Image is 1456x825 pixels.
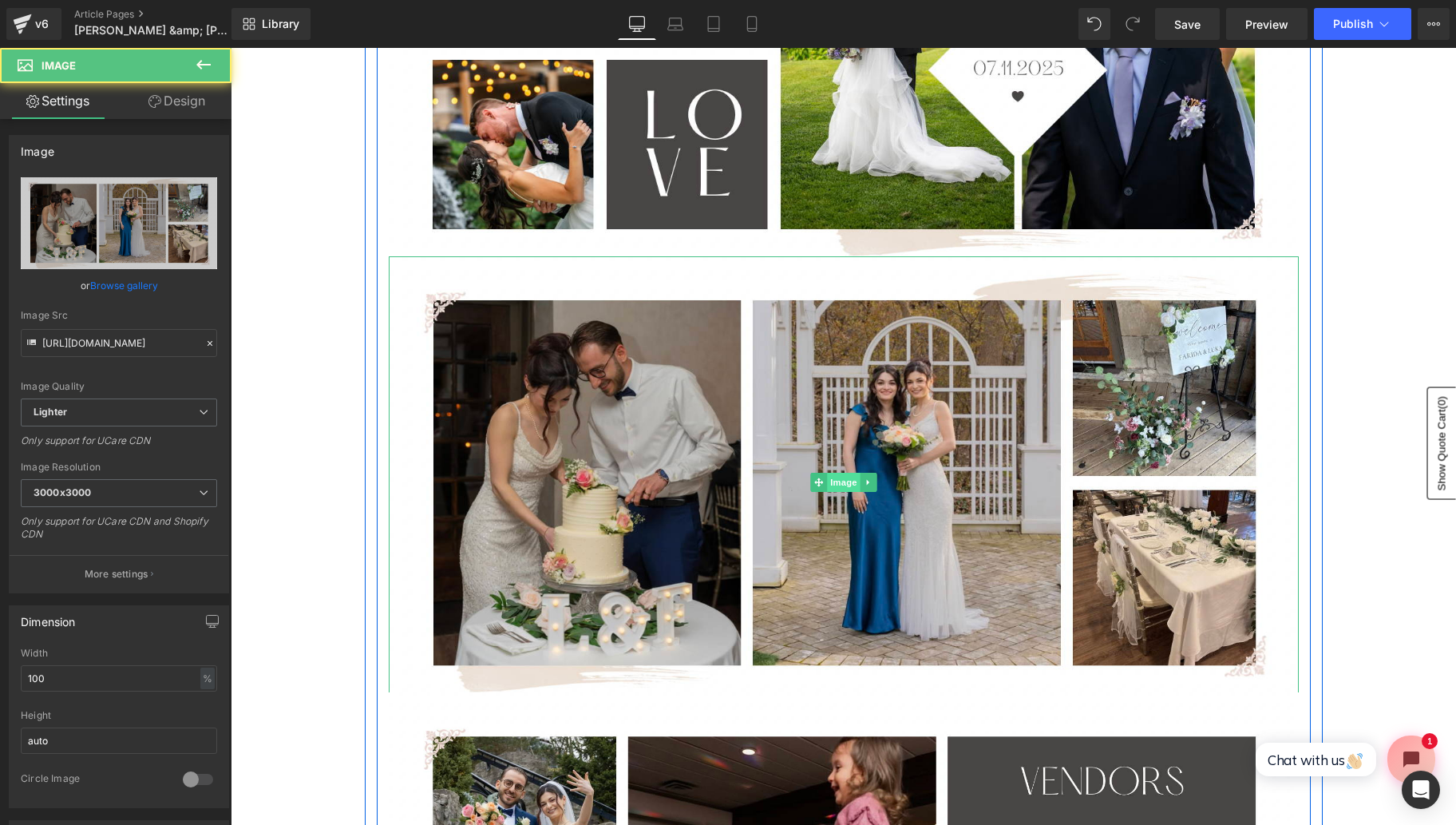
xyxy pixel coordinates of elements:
div: Only support for UCare CDN [21,434,217,458]
b: Lighter [34,406,67,418]
input: auto [21,728,217,754]
button: Publish [1314,8,1411,40]
a: Design [119,83,235,119]
button: Undo [1078,8,1110,40]
span: Publish [1333,18,1373,30]
span: Preview [1245,16,1288,33]
div: Image [21,136,54,158]
a: Laptop [656,8,694,40]
a: v6 [6,8,61,40]
span: Image [42,59,76,72]
input: Link [21,329,217,357]
a: Preview [1226,8,1308,40]
b: 3000x3000 [34,486,91,498]
span: Library [262,17,299,31]
span: Save [1174,16,1201,33]
iframe: Tidio Chat [1007,674,1218,749]
div: % [200,668,215,689]
div: Circle Image [21,772,167,789]
div: Only support for UCare CDN and Shopify CDN [21,515,217,551]
div: Height [21,710,217,721]
input: auto [21,665,217,692]
p: More settings [85,567,148,581]
div: Width [21,648,217,659]
button: More [1418,8,1450,40]
a: Browse gallery [90,272,158,299]
div: Image Quality [21,381,217,392]
a: Expand / Collapse [629,425,646,444]
a: Mobile [733,8,771,40]
div: Image Resolution [21,462,217,473]
a: Desktop [618,8,656,40]
span: Image [596,425,630,444]
div: or [21,277,217,294]
button: Redo [1117,8,1149,40]
div: Dimension [21,606,76,629]
button: More settings [10,555,228,593]
div: Image Src [21,310,217,321]
a: New Library [231,8,311,40]
div: v6 [32,14,52,34]
span: [PERSON_NAME] &amp; [PERSON_NAME] [74,24,227,37]
div: Open Intercom Messenger [1402,771,1440,809]
a: Tablet [694,8,733,40]
a: Article Pages [74,8,258,21]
